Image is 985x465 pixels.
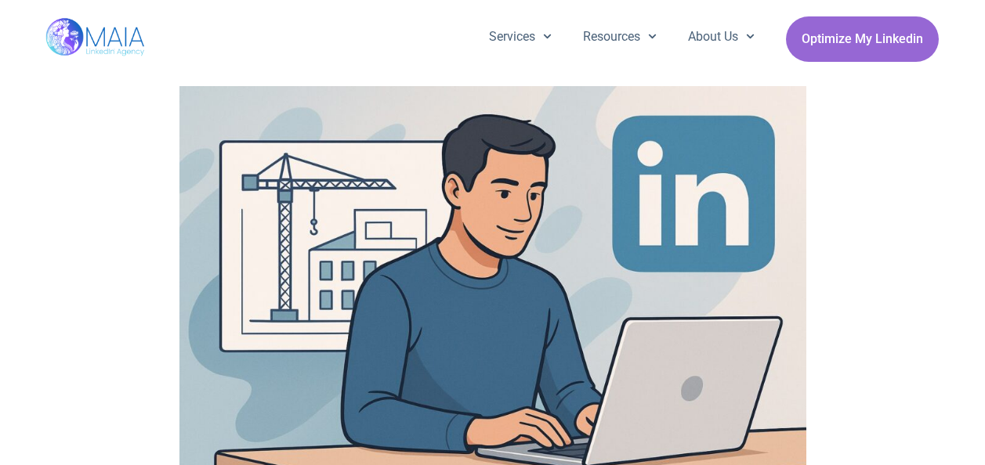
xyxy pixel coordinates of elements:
[786,16,939,62] a: Optimize My Linkedin
[802,24,923,54] span: Optimize My Linkedin
[473,16,771,57] nav: Menu
[567,16,672,57] a: Resources
[473,16,567,57] a: Services
[672,16,770,57] a: About Us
